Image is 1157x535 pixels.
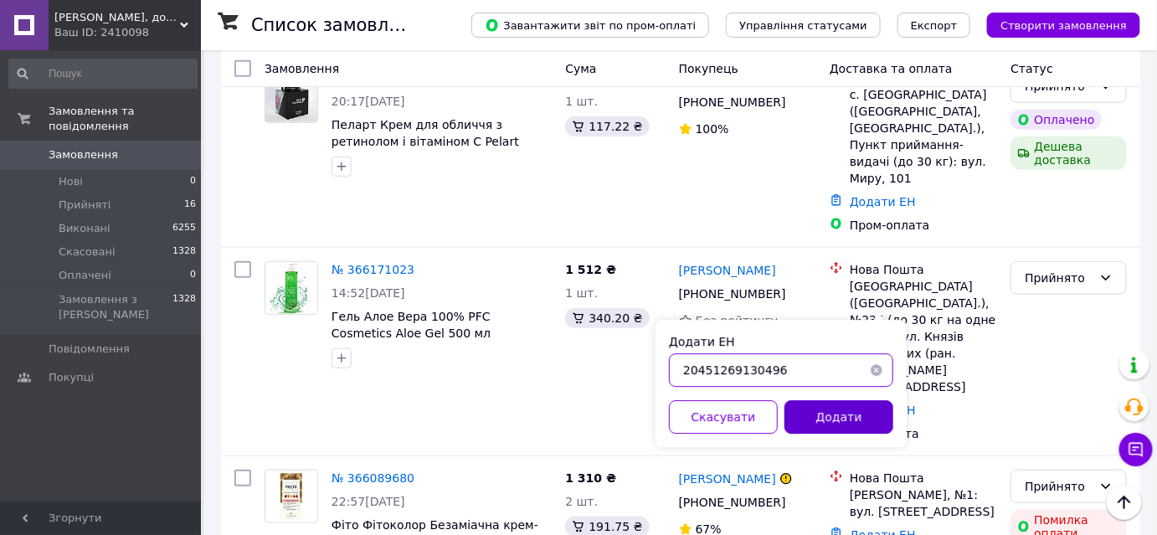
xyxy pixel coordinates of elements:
[676,90,789,114] div: [PHONE_NUMBER]
[49,342,130,357] span: Повідомлення
[987,13,1140,38] button: Створити замовлення
[897,13,971,38] button: Експорт
[265,471,317,522] img: Фото товару
[49,104,201,134] span: Замовлення та повідомлення
[172,244,196,260] span: 1328
[49,147,118,162] span: Замовлення
[676,491,789,514] div: [PHONE_NUMBER]
[59,292,172,322] span: Замовлення з [PERSON_NAME]
[265,70,317,122] img: Фото товару
[679,62,738,75] span: Покупець
[669,335,735,348] label: Додати ЕН
[970,18,1140,31] a: Створити замовлення
[8,59,198,89] input: Пошук
[54,25,201,40] div: Ваш ID: 2410098
[696,314,779,327] span: Без рейтингу
[184,198,196,213] span: 16
[332,495,405,508] span: 22:57[DATE]
[565,286,598,300] span: 1 шт.
[59,268,111,283] span: Оплачені
[1010,136,1127,170] div: Дешева доставка
[679,471,776,487] a: [PERSON_NAME]
[850,86,997,187] div: с. [GEOGRAPHIC_DATA] ([GEOGRAPHIC_DATA], [GEOGRAPHIC_DATA].), Пункт приймання-видачі (до 30 кг): ...
[54,10,180,25] span: Лікувальна, доглядова та професійна косметика
[565,263,616,276] span: 1 512 ₴
[265,69,318,123] a: Фото товару
[676,282,789,306] div: [PHONE_NUMBER]
[565,495,598,508] span: 2 шт.
[565,308,649,328] div: 340.20 ₴
[265,261,318,315] a: Фото товару
[49,370,94,385] span: Покупці
[784,400,893,434] button: Додати
[726,13,881,38] button: Управління статусами
[1010,62,1053,75] span: Статус
[190,268,196,283] span: 0
[59,198,111,213] span: Прийняті
[850,470,997,486] div: Нова Пошта
[850,261,997,278] div: Нова Пошта
[251,15,421,35] h1: Список замовлень
[1025,269,1093,287] div: Прийнято
[172,221,196,236] span: 6255
[332,286,405,300] span: 14:52[DATE]
[850,486,997,520] div: [PERSON_NAME], №1: вул. [STREET_ADDRESS]
[1107,485,1142,520] button: Наверх
[1010,110,1101,130] div: Оплачено
[911,19,958,32] span: Експорт
[565,62,596,75] span: Cума
[332,95,405,108] span: 20:17[DATE]
[172,292,196,322] span: 1328
[850,217,997,234] div: Пром-оплата
[565,471,616,485] span: 1 310 ₴
[265,262,317,314] img: Фото товару
[332,471,414,485] a: № 366089680
[59,174,83,189] span: Нові
[739,19,867,32] span: Управління статусами
[1025,477,1093,496] div: Прийнято
[332,263,414,276] a: № 366171023
[59,221,111,236] span: Виконані
[265,470,318,523] a: Фото товару
[565,95,598,108] span: 1 шт.
[332,118,532,182] a: Пеларт Крем для обличчя з ретинолом і вітаміном C Pelart Laboratory Trifolium Pretense Line [MEDI...
[190,174,196,189] span: 0
[59,244,116,260] span: Скасовані
[332,310,491,340] a: Гель Алое Вера 100% PFC Cosmetics Aloe Gel 500 мл
[1119,433,1153,466] button: Чат з покупцем
[471,13,709,38] button: Завантажити звіт по пром-оплаті
[265,62,339,75] span: Замовлення
[860,353,893,387] button: Очистить
[679,262,776,279] a: [PERSON_NAME]
[1000,19,1127,32] span: Створити замовлення
[850,195,916,208] a: Додати ЕН
[696,122,729,136] span: 100%
[565,116,649,136] div: 117.22 ₴
[830,62,953,75] span: Доставка та оплата
[850,425,997,442] div: Післяплата
[485,18,696,33] span: Завантажити звіт по пром-оплаті
[850,278,997,395] div: [GEOGRAPHIC_DATA] ([GEOGRAPHIC_DATA].), №235 (до 30 кг на одне місце): вул. Князів Острозьких (ра...
[669,400,778,434] button: Скасувати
